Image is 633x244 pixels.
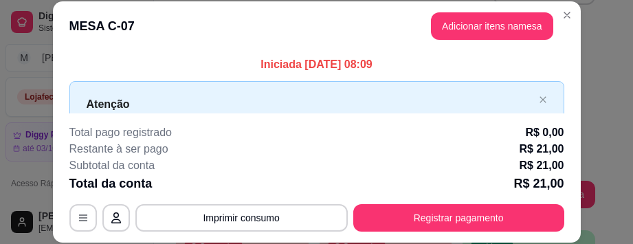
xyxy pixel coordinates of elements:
[135,204,348,232] button: Imprimir consumo
[69,124,172,141] p: Total pago registrado
[539,96,547,104] button: close
[520,157,564,174] p: R$ 21,00
[87,96,533,113] p: Atenção
[353,204,564,232] button: Registrar pagamento
[69,174,153,193] p: Total da conta
[513,174,564,193] p: R$ 21,00
[556,4,578,26] button: Close
[69,157,155,174] p: Subtotal da conta
[53,1,581,51] header: MESA C-07
[525,124,564,141] p: R$ 0,00
[69,141,168,157] p: Restante à ser pago
[69,56,564,73] p: Iniciada [DATE] 08:09
[520,141,564,157] p: R$ 21,00
[431,12,553,40] button: Adicionar itens namesa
